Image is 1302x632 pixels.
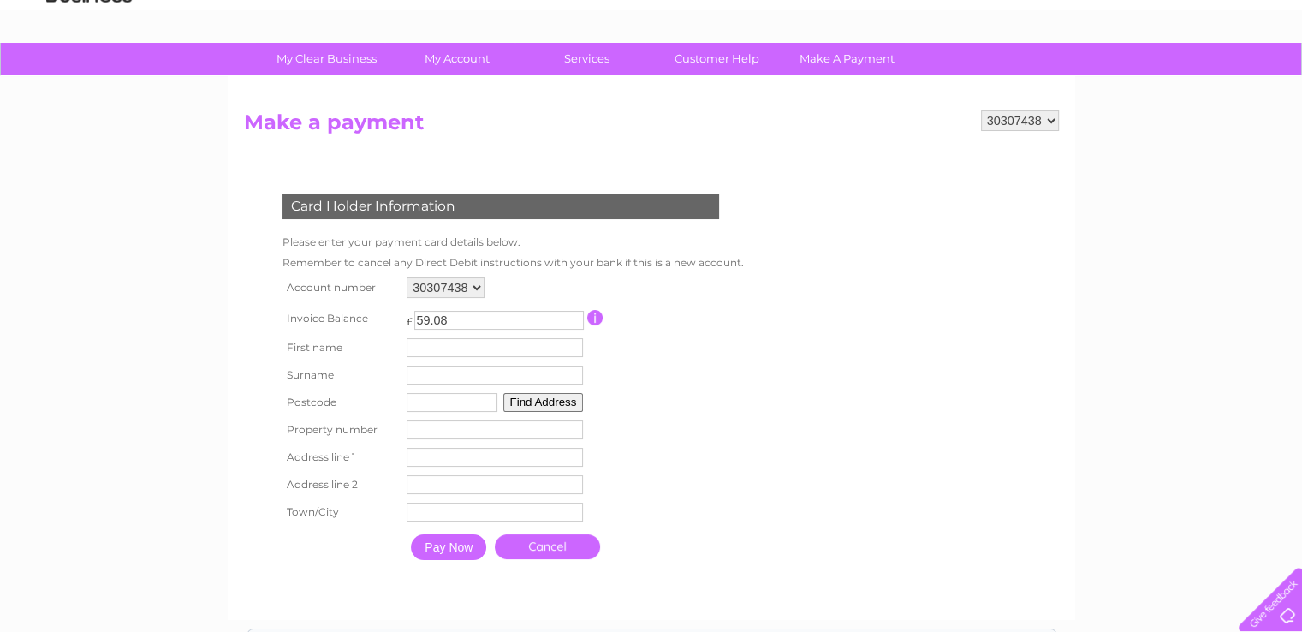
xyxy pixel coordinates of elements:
[278,232,748,253] td: Please enter your payment card details below.
[278,389,403,416] th: Postcode
[516,43,657,75] a: Services
[278,416,403,444] th: Property number
[1188,73,1230,86] a: Contact
[411,534,486,560] input: Pay Now
[278,361,403,389] th: Surname
[979,9,1097,30] a: 0333 014 3131
[278,471,403,498] th: Address line 2
[1091,73,1143,86] a: Telecoms
[407,307,413,328] td: £
[278,498,403,526] th: Town/City
[1246,73,1286,86] a: Log out
[495,534,600,559] a: Cancel
[386,43,527,75] a: My Account
[646,43,788,75] a: Customer Help
[256,43,397,75] a: My Clear Business
[776,43,918,75] a: Make A Payment
[278,273,403,302] th: Account number
[1153,73,1178,86] a: Blog
[282,194,719,219] div: Card Holder Information
[247,9,1056,83] div: Clear Business is a trading name of Verastar Limited (registered in [GEOGRAPHIC_DATA] No. 3667643...
[278,302,403,334] th: Invoice Balance
[244,110,1059,143] h2: Make a payment
[587,310,603,325] input: Information
[503,393,584,412] button: Find Address
[45,45,133,97] img: logo.png
[1001,73,1033,86] a: Water
[278,253,748,273] td: Remember to cancel any Direct Debit instructions with your bank if this is a new account.
[278,334,403,361] th: First name
[1043,73,1081,86] a: Energy
[278,444,403,471] th: Address line 1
